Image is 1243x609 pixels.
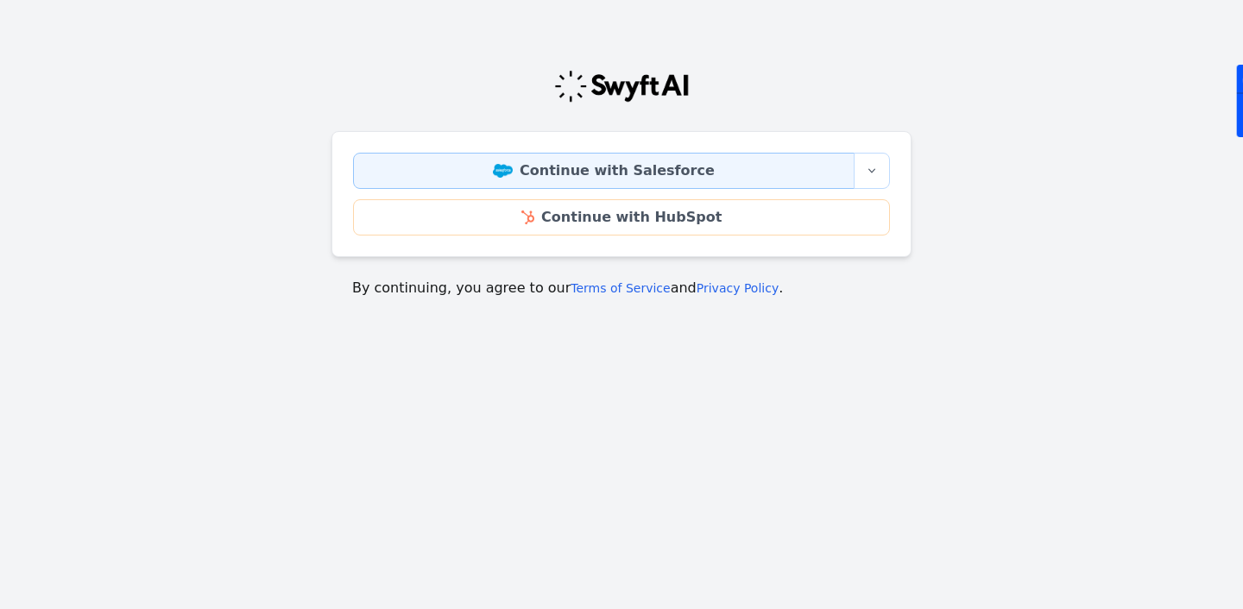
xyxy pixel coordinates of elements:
a: Privacy Policy [697,281,779,295]
a: Continue with Salesforce [353,153,855,189]
img: HubSpot [521,210,534,224]
img: Swyft Logo [553,69,690,104]
img: Salesforce [493,164,513,178]
a: Continue with HubSpot [353,199,890,235]
a: Terms of Service [571,281,670,295]
p: By continuing, you agree to our and . [352,278,891,298]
